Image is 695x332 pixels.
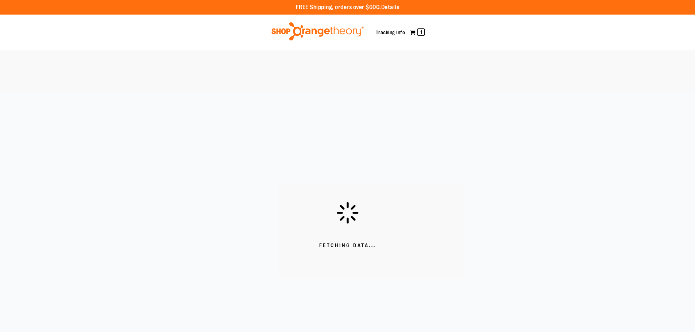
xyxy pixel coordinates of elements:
a: Tracking Info [376,30,405,35]
span: Fetching Data... [319,242,376,249]
a: Details [381,4,399,11]
img: Shop Orangetheory [270,22,365,40]
p: FREE Shipping, orders over $600. [296,3,399,12]
span: 1 [417,28,425,36]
